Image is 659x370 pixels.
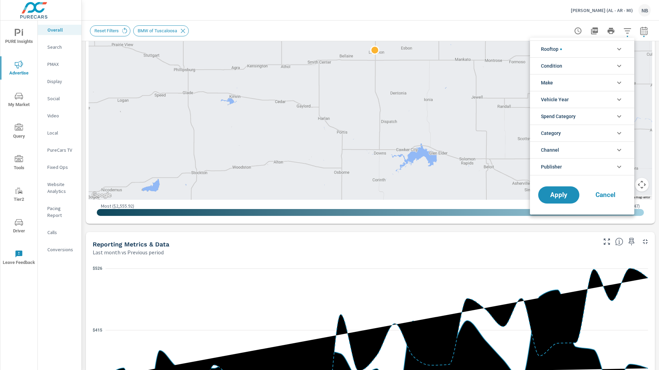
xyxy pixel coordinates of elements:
[538,186,579,204] button: Apply
[530,38,634,178] ul: filter options
[541,91,569,108] span: Vehicle Year
[541,58,562,74] span: Condition
[541,41,562,57] span: Rooftop
[592,192,619,198] span: Cancel
[541,74,553,91] span: Make
[541,159,562,175] span: Publisher
[541,108,576,125] span: Spend Category
[541,142,559,158] span: Channel
[545,192,573,198] span: Apply
[585,186,626,204] button: Cancel
[541,125,561,141] span: Category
